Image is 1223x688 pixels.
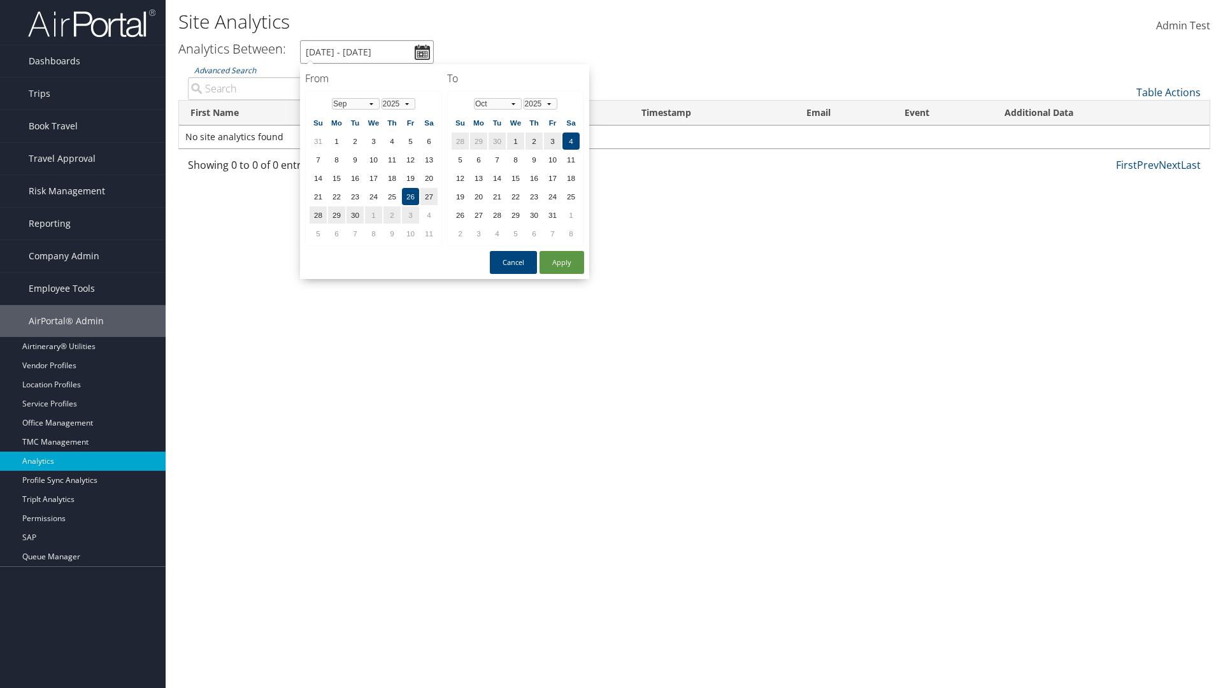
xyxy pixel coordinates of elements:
td: 18 [383,169,401,187]
td: 28 [452,133,469,150]
td: 26 [402,188,419,205]
th: We [507,114,524,131]
th: Fr [402,114,419,131]
h4: From [305,71,442,85]
input: [DATE] - [DATE] [300,40,434,64]
td: 19 [452,188,469,205]
a: Advanced Search [194,65,256,76]
span: Dashboards [29,45,80,77]
td: 1 [365,206,382,224]
th: We [365,114,382,131]
td: 22 [507,188,524,205]
td: 13 [470,169,487,187]
td: 21 [310,188,327,205]
td: 28 [489,206,506,224]
td: 30 [489,133,506,150]
th: Mo [328,114,345,131]
button: Apply [540,251,584,274]
td: 3 [544,133,561,150]
td: 8 [328,151,345,168]
td: 28 [310,206,327,224]
th: Tu [347,114,364,131]
td: 16 [526,169,543,187]
td: 20 [420,169,438,187]
td: 30 [347,206,364,224]
td: 16 [347,169,364,187]
a: Last [1181,158,1201,172]
th: Su [310,114,327,131]
td: 9 [347,151,364,168]
th: Sa [562,114,580,131]
td: 24 [365,188,382,205]
td: 15 [328,169,345,187]
td: 25 [562,188,580,205]
td: 8 [507,151,524,168]
td: 3 [470,225,487,242]
td: 23 [347,188,364,205]
td: 9 [383,225,401,242]
td: 24 [544,188,561,205]
td: 11 [420,225,438,242]
td: 31 [310,133,327,150]
td: 5 [402,133,419,150]
h3: Analytics Between: [178,40,286,57]
td: 26 [452,206,469,224]
td: 4 [562,133,580,150]
td: 6 [328,225,345,242]
h1: Site Analytics [178,8,866,35]
td: 4 [489,225,506,242]
a: Next [1159,158,1181,172]
td: 14 [489,169,506,187]
td: 25 [383,188,401,205]
td: 12 [452,169,469,187]
a: First [1116,158,1137,172]
td: 7 [347,225,364,242]
td: 5 [507,225,524,242]
th: Th [526,114,543,131]
td: 10 [544,151,561,168]
td: 7 [310,151,327,168]
a: Table Actions [1136,85,1201,99]
th: Additional Data [993,101,1210,125]
td: 1 [328,133,345,150]
td: 23 [526,188,543,205]
td: 29 [328,206,345,224]
th: Timestamp: activate to sort column ascending [630,101,795,125]
td: 14 [310,169,327,187]
td: 3 [365,133,382,150]
td: 13 [420,151,438,168]
td: 5 [452,151,469,168]
td: 30 [526,206,543,224]
td: 19 [402,169,419,187]
td: 4 [383,133,401,150]
td: 22 [328,188,345,205]
th: Tu [489,114,506,131]
th: Event [893,101,993,125]
td: 8 [562,225,580,242]
td: 3 [402,206,419,224]
div: Showing 0 to 0 of 0 entries [188,157,427,179]
td: 7 [489,151,506,168]
td: 27 [420,188,438,205]
td: 18 [562,169,580,187]
th: Th [383,114,401,131]
input: Advanced Search [188,77,427,100]
td: 21 [489,188,506,205]
td: 2 [526,133,543,150]
a: Prev [1137,158,1159,172]
td: 2 [452,225,469,242]
td: 7 [544,225,561,242]
span: Reporting [29,208,71,240]
td: 11 [383,151,401,168]
td: 1 [562,206,580,224]
h4: To [447,71,584,85]
td: 2 [383,206,401,224]
td: 12 [402,151,419,168]
span: Travel Approval [29,143,96,175]
td: 17 [365,169,382,187]
td: 6 [526,225,543,242]
span: AirPortal® Admin [29,305,104,337]
td: 4 [420,206,438,224]
img: airportal-logo.png [28,8,155,38]
th: Su [452,114,469,131]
